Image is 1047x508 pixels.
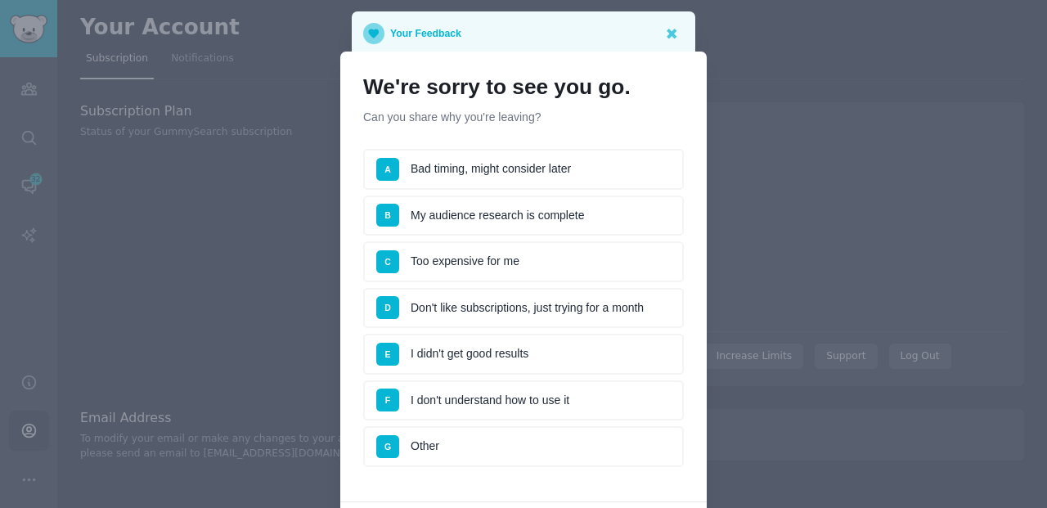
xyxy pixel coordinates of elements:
p: Your Feedback [390,23,461,44]
span: C [384,257,391,267]
span: E [384,349,390,359]
span: A [384,164,391,174]
span: B [384,210,391,220]
p: Can you share why you're leaving? [363,109,684,126]
h1: We're sorry to see you go. [363,74,684,101]
span: G [384,442,391,452]
span: D [384,303,391,312]
span: F [385,395,390,405]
